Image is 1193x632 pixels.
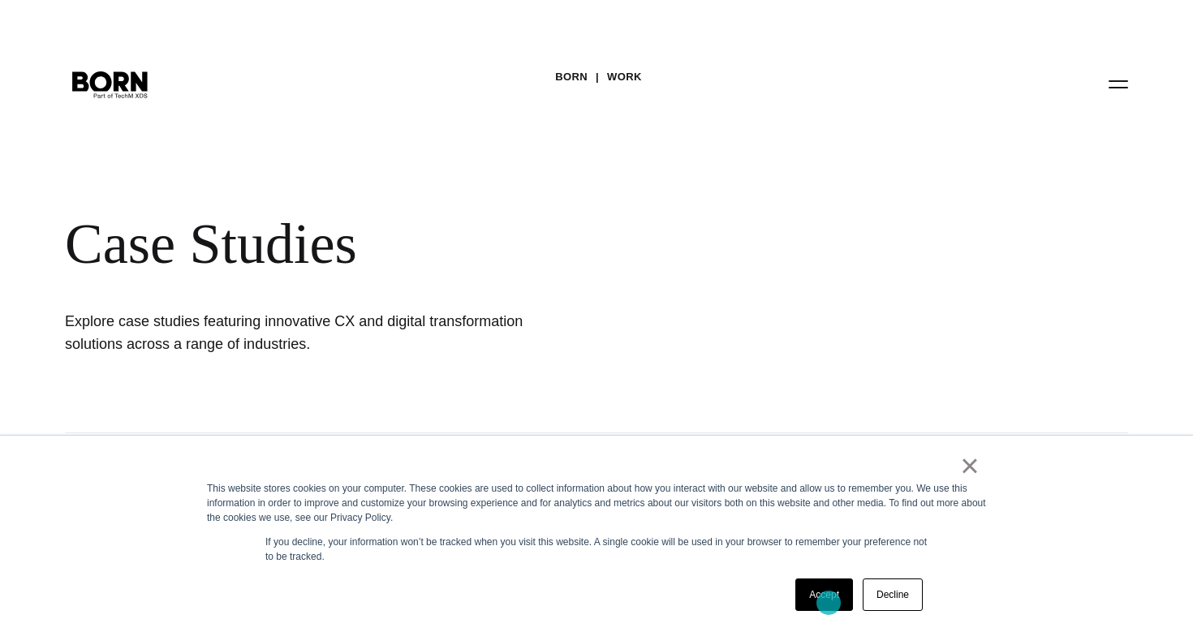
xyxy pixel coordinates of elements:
a: Work [607,65,642,89]
button: Open [1099,67,1138,101]
a: Decline [863,578,923,611]
div: This website stores cookies on your computer. These cookies are used to collect information about... [207,481,986,525]
a: BORN [555,65,588,89]
a: Accept [795,578,853,611]
div: Case Studies [65,211,990,277]
p: If you decline, your information won’t be tracked when you visit this website. A single cookie wi... [265,535,928,564]
a: × [960,458,980,473]
h1: Explore case studies featuring innovative CX and digital transformation solutions across a range ... [65,310,552,355]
